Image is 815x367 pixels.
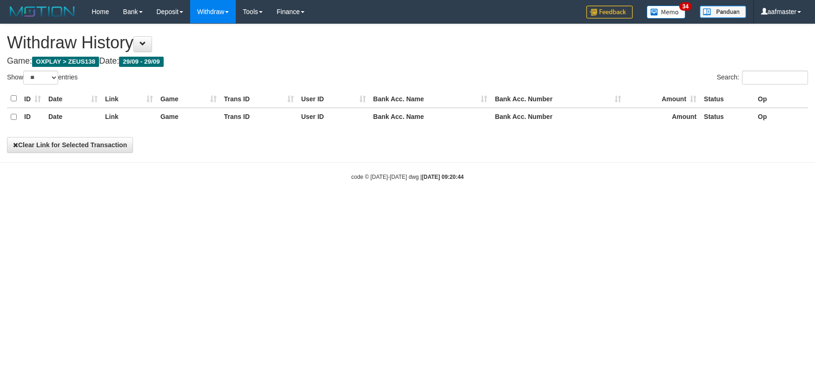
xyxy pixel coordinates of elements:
th: Link [101,90,157,108]
label: Show entries [7,71,78,85]
th: User ID [298,108,370,126]
th: Bank Acc. Number [491,108,625,126]
h1: Withdraw History [7,33,808,52]
label: Search: [717,71,808,85]
th: Date [45,108,101,126]
img: MOTION_logo.png [7,5,78,19]
th: Amount [625,90,700,108]
th: Trans ID [220,90,298,108]
th: Status [700,108,754,126]
th: Bank Acc. Number [491,90,625,108]
th: Op [754,90,808,108]
img: Button%20Memo.svg [647,6,686,19]
th: ID [20,108,45,126]
th: Game [157,108,220,126]
th: Bank Acc. Name [370,90,491,108]
th: Trans ID [220,108,298,126]
th: Link [101,108,157,126]
select: Showentries [23,71,58,85]
span: OXPLAY > ZEUS138 [32,57,99,67]
th: Date [45,90,101,108]
input: Search: [742,71,808,85]
th: Status [700,90,754,108]
img: panduan.png [700,6,746,18]
strong: [DATE] 09:20:44 [422,174,464,180]
small: code © [DATE]-[DATE] dwg | [351,174,464,180]
th: ID [20,90,45,108]
span: 29/09 - 29/09 [119,57,164,67]
th: User ID [298,90,370,108]
span: 34 [679,2,692,11]
h4: Game: Date: [7,57,808,66]
button: Clear Link for Selected Transaction [7,137,133,153]
img: Feedback.jpg [586,6,633,19]
th: Bank Acc. Name [370,108,491,126]
th: Amount [625,108,700,126]
th: Game [157,90,220,108]
th: Op [754,108,808,126]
